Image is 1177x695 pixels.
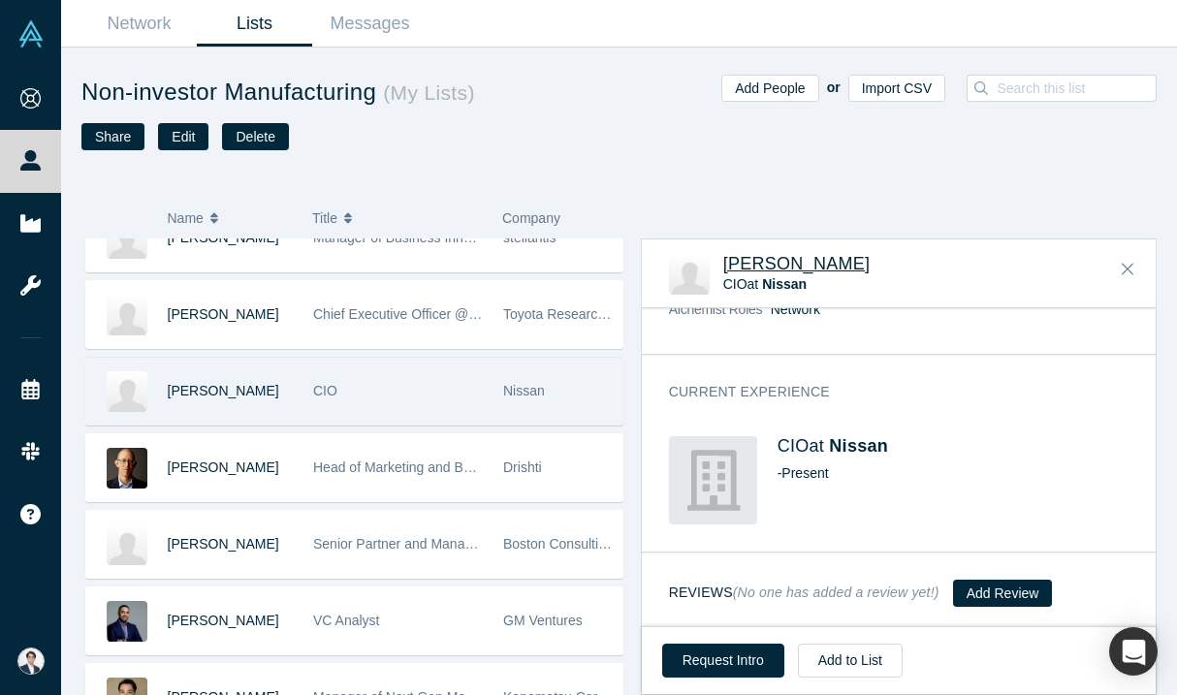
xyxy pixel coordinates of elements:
a: [PERSON_NAME] [168,613,279,628]
dd: Network [771,300,1129,320]
span: Company [502,210,560,226]
span: Drishti [503,459,542,475]
b: or [827,79,841,95]
span: Title [312,198,337,238]
img: Stephen Kneebone's Profile Image [107,371,147,412]
img: Eisuke Shimizu's Account [17,648,45,675]
a: Lists [197,1,312,47]
span: CIO [313,383,337,398]
button: Add People [721,75,818,102]
span: Toyota Research Institute [503,306,656,322]
button: Title [312,198,482,238]
img: Nissan's Logo [669,436,757,524]
button: Share [81,123,144,150]
button: Edit [158,123,208,150]
button: Add to List [798,644,903,678]
a: [PERSON_NAME] [168,536,279,552]
a: [PERSON_NAME] [168,306,279,322]
h3: Reviews [669,583,939,603]
button: Import CSV [848,75,945,102]
img: Dave Prager's Profile Image [107,448,147,489]
a: Nissan [762,276,807,292]
button: Name [168,198,293,238]
img: Brian Collie's Profile Image [107,524,147,565]
img: Stefon Crawford's Profile Image [107,601,147,642]
small: (No one has added a review yet!) [733,584,939,600]
span: CIO at [723,276,807,292]
span: Nissan [503,383,545,398]
span: Name [168,198,204,238]
button: Add Review [953,580,1053,607]
h4: CIO at [778,436,1129,458]
span: VC Analyst [313,613,379,628]
img: Sebastien Henot's Profile Image [107,218,147,259]
a: Nissan [829,436,888,456]
a: Messages [312,1,428,47]
a: [PERSON_NAME] [723,254,871,273]
a: [PERSON_NAME] [168,383,279,398]
button: Close [1113,254,1142,285]
a: Network [81,1,197,47]
h1: Non-investor Manufacturing [81,75,620,110]
img: Gill Pratt's Profile Image [107,295,147,335]
button: Request Intro [662,644,784,678]
a: [PERSON_NAME] [168,459,279,475]
span: GM Ventures [503,613,583,628]
span: Boston Consulting Group [503,536,654,552]
img: Stephen Kneebone's Profile Image [669,254,710,295]
small: ( My Lists ) [376,81,475,104]
dt: Alchemist Roles [669,300,771,340]
button: Delete [222,123,288,150]
span: Head of Marketing and Business Development [313,459,593,475]
div: - Present [778,463,1129,484]
input: Search this list [995,76,1168,101]
h3: Current Experience [669,382,1101,402]
span: Chief Executive Officer @ Toyota Research Institute [313,306,625,322]
img: Alchemist Vault Logo [17,20,45,47]
span: Senior Partner and Managing Director; Global Leader Automotive & Mobility [313,536,768,552]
